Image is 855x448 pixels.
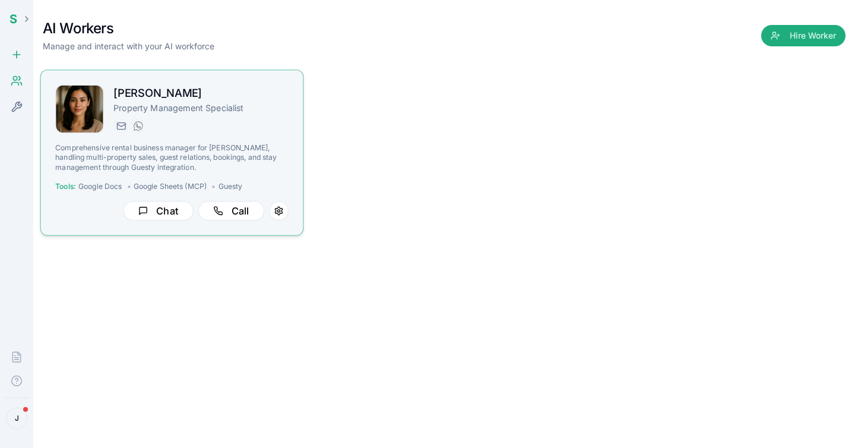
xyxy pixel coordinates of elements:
[134,182,207,191] span: Google Sheets (MCP)
[9,12,17,26] span: S
[78,182,122,191] span: Google Docs
[123,201,193,221] button: Chat
[55,143,288,172] p: Comprehensive rental business manager for [PERSON_NAME], handling multi-property sales, guest rel...
[134,121,143,131] img: WhatsApp
[127,182,131,191] span: •
[43,19,214,38] h1: AI Workers
[55,182,76,191] span: Tools:
[43,40,214,52] p: Manage and interact with your AI workforce
[113,102,288,113] p: Property Management Specialist
[761,25,845,46] button: Hire Worker
[131,119,145,133] button: WhatsApp
[113,85,288,102] h2: [PERSON_NAME]
[15,414,19,423] span: J
[6,408,27,429] button: J
[113,119,128,133] button: Send email to isabel.cabrera@getspinnable.ai
[198,201,264,221] button: Call
[56,86,103,133] img: Isabel Cabrera
[761,31,845,43] a: Hire Worker
[211,182,216,191] span: •
[218,182,243,191] span: Guesty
